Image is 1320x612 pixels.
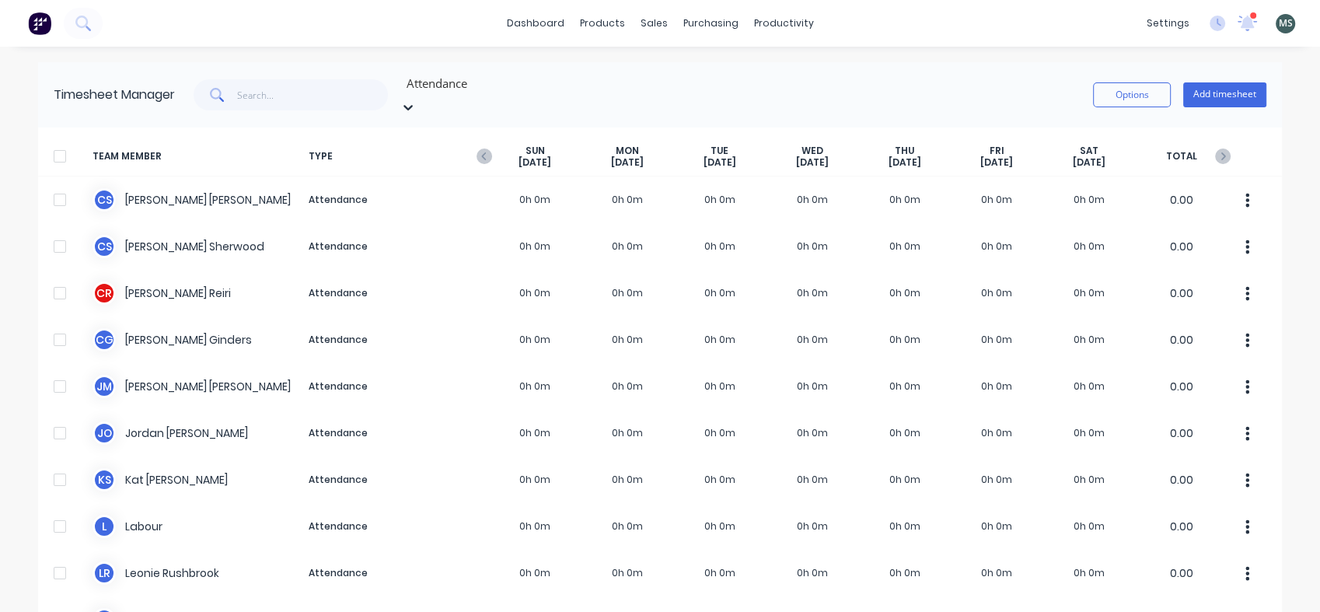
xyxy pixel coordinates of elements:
span: FRI [990,145,1004,157]
span: [DATE] [796,156,829,169]
span: [DATE] [611,156,644,169]
div: sales [633,12,676,35]
input: Search... [237,79,389,110]
span: WED [801,145,823,157]
span: THU [895,145,914,157]
span: TEAM MEMBER [93,145,302,169]
span: [DATE] [519,156,551,169]
span: MON [616,145,639,157]
span: TOTAL [1135,145,1227,169]
button: Options [1093,82,1171,107]
span: SAT [1080,145,1098,157]
span: MS [1279,16,1293,30]
span: [DATE] [980,156,1013,169]
span: TYPE [302,145,489,169]
span: [DATE] [704,156,736,169]
img: Factory [28,12,51,35]
span: SUN [526,145,545,157]
a: dashboard [499,12,572,35]
div: productivity [746,12,822,35]
button: Add timesheet [1183,82,1266,107]
span: [DATE] [1073,156,1105,169]
span: TUE [711,145,728,157]
div: purchasing [676,12,746,35]
div: settings [1139,12,1197,35]
div: products [572,12,633,35]
span: [DATE] [888,156,920,169]
div: Timesheet Manager [54,86,175,104]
